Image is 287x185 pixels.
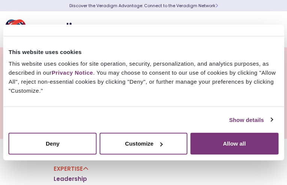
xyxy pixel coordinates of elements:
div: This website uses cookies [9,47,278,56]
img: Veradigm logo [6,17,96,42]
button: Deny [9,133,97,155]
div: This website uses cookies for site operation, security, personalization, and analytics purposes, ... [9,59,278,95]
a: Expertise [54,165,89,173]
a: Show details [229,115,273,124]
button: Allow all [190,133,278,155]
button: Customize [99,133,188,155]
button: Toggle Navigation Menu [264,20,276,39]
a: Discover the Veradigm Advantage: Connect to the Veradigm NetworkLearn More [69,3,218,9]
span: Learn More [215,3,218,9]
a: Privacy Notice [52,69,93,76]
a: Leadership [54,175,87,183]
